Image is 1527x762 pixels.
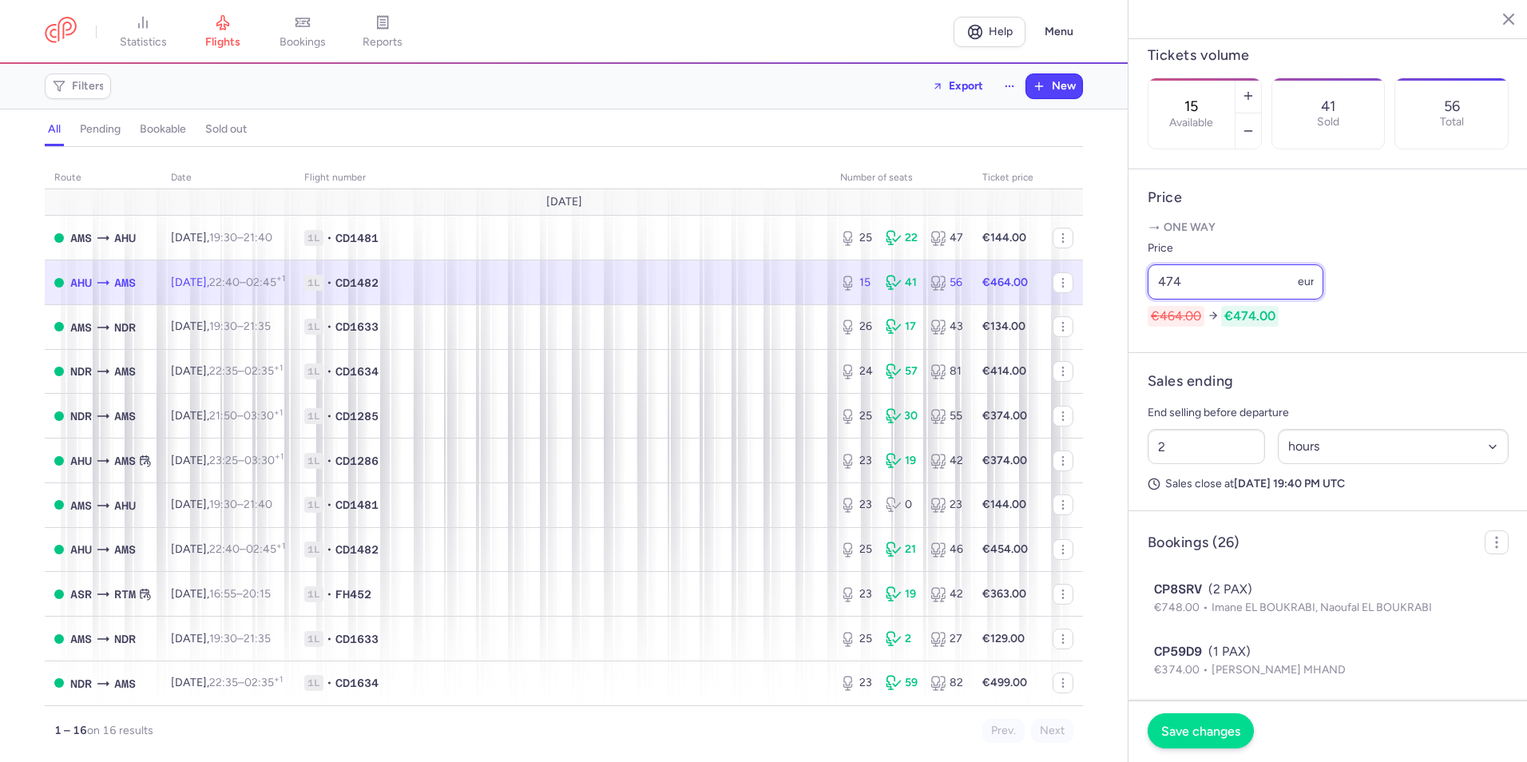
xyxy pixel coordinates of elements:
p: End selling before departure [1148,403,1509,423]
h4: pending [80,122,121,137]
span: [DATE], [171,409,283,423]
span: 1L [304,230,323,246]
span: – [209,542,285,556]
span: 1L [304,408,323,424]
span: NDR [70,407,92,425]
div: 19 [886,586,918,602]
p: Sold [1317,116,1339,129]
span: • [327,363,332,379]
span: New [1052,80,1076,93]
div: 43 [930,319,963,335]
span: Save changes [1161,724,1240,738]
label: Available [1169,117,1213,129]
span: 1L [304,586,323,602]
span: CD1633 [335,631,379,647]
span: – [209,409,283,423]
button: CP8SRV(2 PAX)€748.00Imane EL BOUKRABI, Naoufal EL BOUKRABI [1154,580,1502,617]
div: (2 PAX) [1154,580,1502,599]
a: flights [183,14,263,50]
span: AMS [114,541,136,558]
strong: €374.00 [982,454,1027,467]
div: 81 [930,363,963,379]
time: 02:35 [244,676,283,689]
div: 25 [840,542,873,558]
strong: €144.00 [982,498,1026,511]
span: 1L [304,542,323,558]
time: 19:30 [209,632,237,645]
input: --- [1148,264,1323,300]
span: ASR [70,585,92,603]
a: statistics [103,14,183,50]
sup: +1 [275,451,284,462]
h4: all [48,122,61,137]
div: 23 [840,586,873,602]
span: on 16 results [87,724,153,737]
span: • [327,497,332,513]
span: [DATE], [171,587,271,601]
span: 1L [304,319,323,335]
span: CD1482 [335,542,379,558]
div: 59 [886,675,918,691]
span: NDR [70,363,92,380]
span: eur [1298,275,1315,288]
time: 19:30 [209,498,237,511]
div: 47 [930,230,963,246]
button: Save changes [1148,713,1254,748]
a: bookings [263,14,343,50]
time: 21:35 [244,632,271,645]
span: AMS [70,630,92,648]
h4: sold out [205,122,247,137]
span: reports [363,35,403,50]
span: [DATE], [171,364,283,378]
div: 25 [840,408,873,424]
strong: €414.00 [982,364,1026,378]
th: Flight number [295,166,831,190]
time: 22:40 [209,542,240,556]
h4: Price [1148,189,1509,207]
span: 1L [304,675,323,691]
div: 42 [930,453,963,469]
span: AMS [70,497,92,514]
th: date [161,166,295,190]
span: CD1286 [335,453,379,469]
div: 46 [930,542,963,558]
a: reports [343,14,422,50]
div: 25 [840,631,873,647]
span: CD1481 [335,497,379,513]
span: CD1634 [335,363,379,379]
p: 41 [1321,98,1335,114]
span: €374.00 [1154,663,1212,677]
span: NDR [70,675,92,693]
button: Filters [46,74,110,98]
span: – [209,276,285,289]
div: (1 PAX) [1154,642,1502,661]
span: CD1285 [335,408,379,424]
div: 15 [840,275,873,291]
th: Ticket price [973,166,1043,190]
span: • [327,230,332,246]
span: Imane EL BOUKRABI, Naoufal EL BOUKRABI [1212,601,1432,614]
time: 20:15 [243,587,271,601]
a: CitizenPlane red outlined logo [45,17,77,46]
time: 23:25 [209,454,238,467]
div: 24 [840,363,873,379]
time: 22:35 [209,364,238,378]
span: NDR [114,630,136,648]
span: – [209,364,283,378]
div: 25 [840,230,873,246]
span: • [327,408,332,424]
h4: Sales ending [1148,372,1233,391]
p: Total [1440,116,1464,129]
span: • [327,319,332,335]
span: 1L [304,363,323,379]
a: Help [954,17,1025,47]
div: 57 [886,363,918,379]
sup: +1 [276,273,285,284]
strong: €134.00 [982,319,1025,333]
input: ## [1148,429,1265,464]
span: AHU [70,541,92,558]
button: New [1026,74,1082,98]
h4: Tickets volume [1148,46,1509,65]
span: CP8SRV [1154,580,1202,599]
span: CD1633 [335,319,379,335]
